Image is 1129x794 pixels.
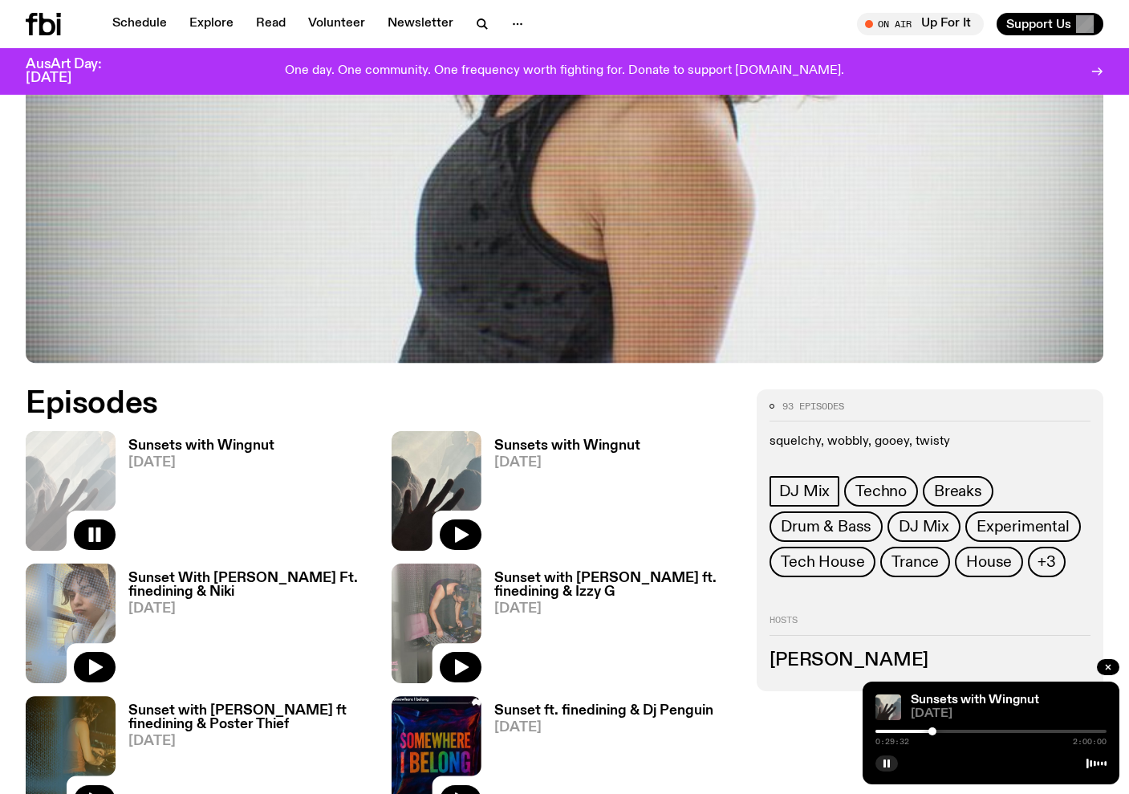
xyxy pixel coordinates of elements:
[128,735,372,748] span: [DATE]
[934,483,982,500] span: Breaks
[770,652,1090,670] h3: [PERSON_NAME]
[923,476,993,507] a: Breaks
[494,721,713,735] span: [DATE]
[770,547,875,577] a: Tech House
[128,572,372,599] h3: Sunset With [PERSON_NAME] Ft. finedining & Niki
[955,547,1023,577] a: House
[887,511,960,542] a: DJ Mix
[911,694,1039,706] a: Sunsets with Wingnut
[966,553,1012,571] span: House
[481,439,640,551] a: Sunsets with Wingnut[DATE]
[494,439,640,453] h3: Sunsets with Wingnut
[781,518,871,535] span: Drum & Bass
[103,13,177,35] a: Schedule
[1006,17,1071,31] span: Support Us
[1028,547,1066,577] button: +3
[128,439,274,453] h3: Sunsets with Wingnut
[26,389,737,418] h2: Episodes
[899,518,949,535] span: DJ Mix
[285,64,844,79] p: One day. One community. One frequency worth fighting for. Donate to support [DOMAIN_NAME].
[378,13,463,35] a: Newsletter
[770,511,883,542] a: Drum & Bass
[782,402,844,411] span: 93 episodes
[855,483,907,500] span: Techno
[857,13,984,35] button: On AirUp For It
[180,13,243,35] a: Explore
[844,476,918,507] a: Techno
[770,476,839,507] a: DJ Mix
[997,13,1103,35] button: Support Us
[891,553,939,571] span: Trance
[1073,738,1107,746] span: 2:00:00
[911,708,1107,720] span: [DATE]
[116,572,372,683] a: Sunset With [PERSON_NAME] Ft. finedining & Niki[DATE]
[246,13,295,35] a: Read
[779,483,830,500] span: DJ Mix
[770,434,1090,450] p: squelchy, wobbly, gooey, twisty
[494,602,738,616] span: [DATE]
[494,572,738,599] h3: Sunset with [PERSON_NAME] ft. finedining & Izzy G
[494,704,713,718] h3: Sunset ft. finedining & Dj Penguin
[977,518,1070,535] span: Experimental
[26,58,128,85] h3: AusArt Day: [DATE]
[481,572,738,683] a: Sunset with [PERSON_NAME] ft. finedining & Izzy G[DATE]
[116,439,274,551] a: Sunsets with Wingnut[DATE]
[494,456,640,470] span: [DATE]
[128,456,274,470] span: [DATE]
[880,547,950,577] a: Trance
[770,616,1090,635] h2: Hosts
[128,704,372,731] h3: Sunset with [PERSON_NAME] ft finedining & Poster Thief
[128,602,372,616] span: [DATE]
[1038,553,1056,571] span: +3
[875,738,909,746] span: 0:29:32
[298,13,375,35] a: Volunteer
[965,511,1081,542] a: Experimental
[781,553,864,571] span: Tech House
